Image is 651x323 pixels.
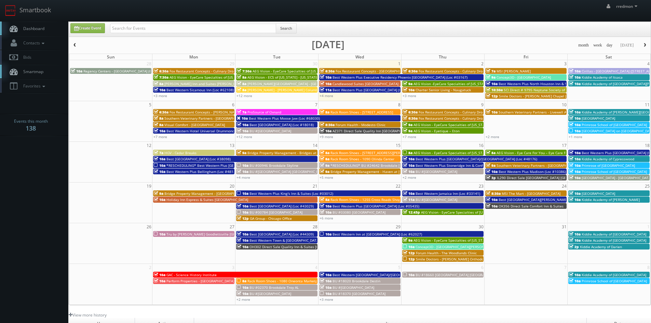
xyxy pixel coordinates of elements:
span: Forum Health - The Woodlands Clinic [416,251,477,255]
span: [PERSON_NAME] - [PERSON_NAME] Columbus Circle [247,88,332,92]
span: 10a [237,291,248,296]
span: GA Group - Chicago Office [250,216,292,221]
button: Search [276,23,297,33]
span: [GEOGRAPHIC_DATA] [582,116,615,121]
span: Best Western Plus King's Inn & Suites (Loc #03012) [249,191,333,196]
span: 8a [237,279,246,283]
a: +2 more [236,297,250,302]
span: 10a [569,69,581,73]
span: Primrose School of [GEOGRAPHIC_DATA] [582,169,647,174]
a: +3 more [153,93,167,98]
span: Kiddie Academy of Cypresswood [582,157,634,161]
span: 8a [486,150,496,155]
span: 10a [320,210,331,215]
span: 18 [644,142,650,149]
span: Best Western Plus [GEOGRAPHIC_DATA] (Loc #35038) [333,88,419,92]
span: Best Western Plus Moose Jaw (Loc #68030) [249,116,320,121]
span: BU #18370 [GEOGRAPHIC_DATA] [333,291,385,296]
span: 10a [486,81,498,86]
span: 10a [237,129,248,133]
span: 4 [647,60,650,67]
span: Smartmap [20,69,43,75]
span: 20 [229,183,235,190]
span: 10a [320,232,331,237]
span: 10a [154,169,165,174]
span: BU #[GEOGRAPHIC_DATA] [249,291,291,296]
span: 9a [320,163,329,168]
span: Best Western Inn at [GEOGRAPHIC_DATA] (Loc #62027) [333,232,422,237]
span: Concept3D - [GEOGRAPHIC_DATA] [497,75,551,80]
span: Wed [355,54,364,60]
span: 9a [403,238,412,243]
span: 10a [486,169,498,174]
span: 7:30a [154,75,168,80]
span: Bids [20,54,31,60]
span: 6:30a [154,69,168,73]
span: 17 [561,142,567,149]
span: AZ371 Direct Sale Quality Inn [GEOGRAPHIC_DATA] [333,129,416,133]
span: BU #[GEOGRAPHIC_DATA] [416,197,457,202]
span: Primrose School of [GEOGRAPHIC_DATA] [582,122,647,127]
span: 8:30a [320,122,335,127]
span: Best Western Plus Stoneridge Inn & Conference Centre (Loc #66085) [416,163,528,168]
span: 29 [229,60,235,67]
input: Search for Events [110,24,276,33]
span: Best [GEOGRAPHIC_DATA] (Loc #44309) [249,232,314,237]
span: 10a [320,81,331,86]
span: BU #02370 Brookdale Troy AL [249,285,299,290]
span: Smile Doctors - [PERSON_NAME] Orthodontic Portage - [GEOGRAPHIC_DATA] [416,257,540,261]
strong: 138 [26,124,36,132]
span: 6:30a [403,110,418,115]
span: Fox Restaurant Concepts - [GEOGRAPHIC_DATA] - [GEOGRAPHIC_DATA] [336,69,449,73]
a: Create Event [70,23,105,33]
span: Best Western Plus [GEOGRAPHIC_DATA]/[GEOGRAPHIC_DATA] (Loc #48176) [416,157,537,161]
span: 10a [486,110,498,115]
span: Kiddie Academy of [GEOGRAPHIC_DATA] [582,272,646,277]
span: 2p [569,244,579,249]
span: Southern Veterinary Partners - [GEOGRAPHIC_DATA] [497,163,581,168]
span: 9a [403,129,412,133]
span: 16 [478,142,484,149]
span: 10a [154,88,165,92]
span: Bridge Property Management - Bridges at [GEOGRAPHIC_DATA] [247,150,351,155]
span: 10a [154,129,165,133]
span: 8a [237,88,246,92]
span: 21 [312,183,318,190]
span: 10a [486,204,498,208]
span: Fox Restaurant Concepts - Culinary Dropout - Tempe [419,116,504,121]
span: 15 [395,142,401,149]
span: 10a [154,163,165,168]
span: Mon [189,54,198,60]
span: Kiddie Academy of Darien [580,244,622,249]
span: 9a [237,150,246,155]
span: Fox Restaurant Concepts - Culinary Dropout - [GEOGRAPHIC_DATA] [419,110,527,115]
span: 10a [237,244,248,249]
span: 8a [320,110,329,115]
span: 10a [320,279,331,283]
span: Best Western Hotel Universel Drummondville (Loc #67019) [166,129,263,133]
span: AEG Vision - Eye Care For You – Eye Care For You ([PERSON_NAME]) [497,150,606,155]
span: 10a [320,285,331,290]
span: 8a [320,197,329,202]
span: 10a [403,244,415,249]
span: 29 [395,223,401,230]
span: 9a [486,75,496,80]
span: AEG Vision - Eyetique – Eton [413,129,460,133]
span: 4 [314,264,318,271]
span: 27 [229,223,235,230]
span: 10a [237,163,248,168]
span: BU #00946 Brookdale Skyline [249,163,298,168]
span: Best [GEOGRAPHIC_DATA] (Loc #38098) [166,157,231,161]
span: Holiday Inn Express & Suites [GEOGRAPHIC_DATA] [166,197,248,202]
span: Rack Room Shoes - 1080 Oneonta Marketplace [247,279,324,283]
span: 7 [564,264,567,271]
span: 11a [320,88,331,92]
span: 10a [569,169,581,174]
button: day [604,41,615,50]
span: 10a [237,238,248,243]
span: MSI The Mart - [GEOGRAPHIC_DATA] [502,191,560,196]
span: 10a [569,163,581,168]
span: Best Western Town & [GEOGRAPHIC_DATA] (Loc #05423) [249,238,342,243]
span: Best Western Jamaica Inn (Loc #33141) [416,191,480,196]
h2: [DATE] [312,41,344,48]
